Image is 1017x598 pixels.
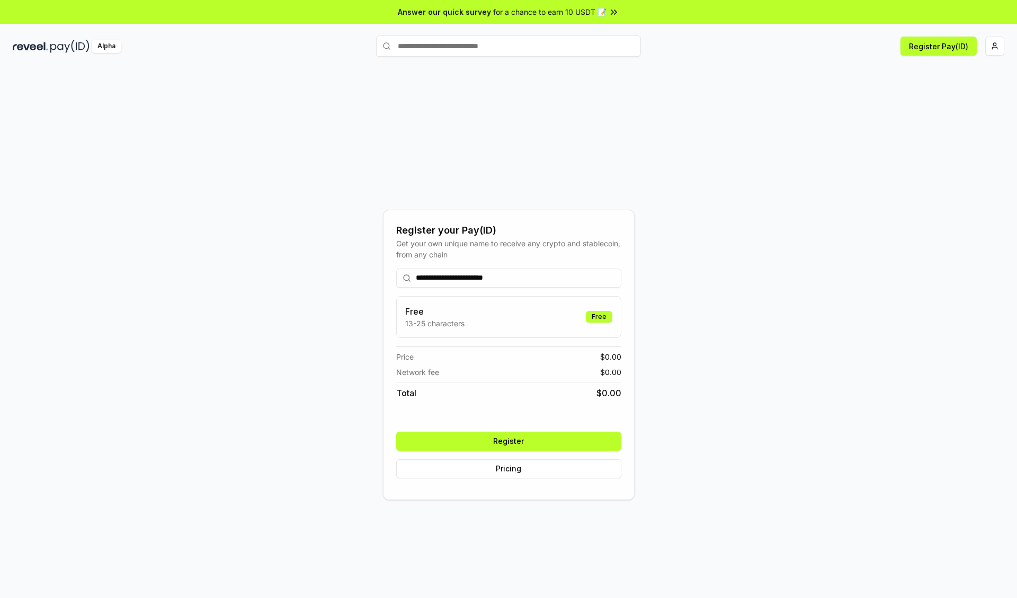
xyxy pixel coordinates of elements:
[398,6,491,17] span: Answer our quick survey
[600,367,621,378] span: $ 0.00
[92,40,121,53] div: Alpha
[396,367,439,378] span: Network fee
[396,432,621,451] button: Register
[396,351,414,362] span: Price
[586,311,612,323] div: Free
[13,40,48,53] img: reveel_dark
[396,238,621,260] div: Get your own unique name to receive any crypto and stablecoin, from any chain
[50,40,90,53] img: pay_id
[396,459,621,478] button: Pricing
[405,318,465,329] p: 13-25 characters
[900,37,977,56] button: Register Pay(ID)
[396,387,416,399] span: Total
[493,6,606,17] span: for a chance to earn 10 USDT 📝
[600,351,621,362] span: $ 0.00
[405,305,465,318] h3: Free
[396,223,621,238] div: Register your Pay(ID)
[596,387,621,399] span: $ 0.00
